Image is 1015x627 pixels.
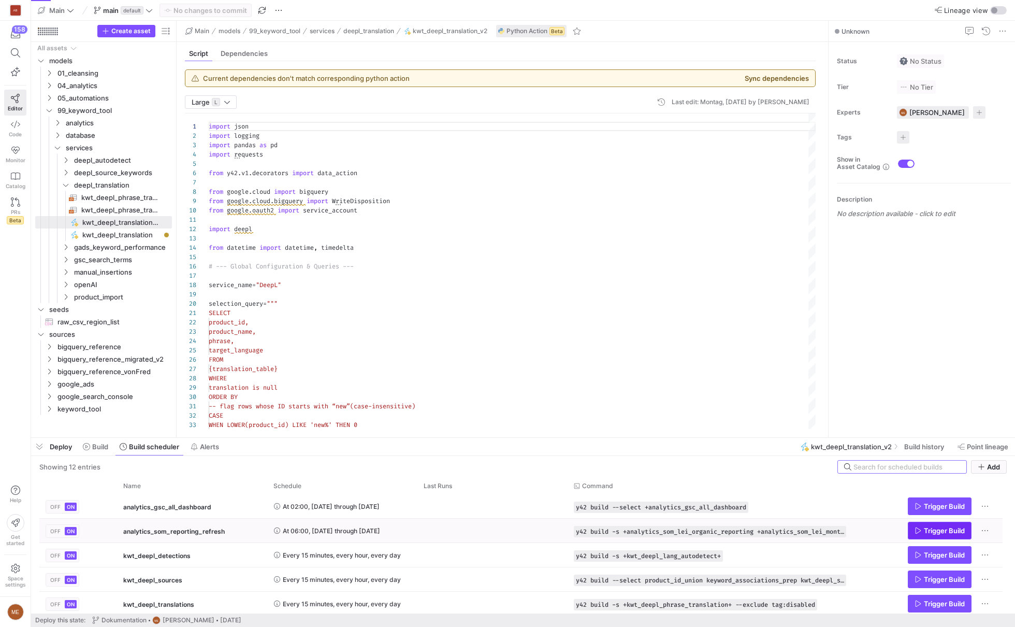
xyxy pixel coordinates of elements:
[332,197,390,205] span: WriteDisposition
[185,243,196,252] div: 14
[209,169,223,177] span: from
[900,57,908,65] img: No status
[283,519,380,543] span: At 06:00, [DATE] through [DATE]
[401,25,490,37] button: kwt_deepl_translation_v2
[39,463,100,471] div: Showing 12 entries
[4,601,26,623] button: ME
[209,346,263,354] span: target_language
[35,166,172,179] div: Press SPACE to select this row.
[350,402,415,410] span: (case-insensitive)
[209,132,230,140] span: import
[4,90,26,116] a: Editor
[102,617,147,624] span: Dokumentation
[185,178,196,187] div: 7
[283,592,401,616] span: Every 15 minutes, every hour, every day
[908,571,972,588] button: Trigger Build
[837,209,1011,218] p: No description available - click to edit
[185,262,196,271] div: 16
[67,577,75,583] span: ON
[908,497,972,515] button: Trigger Build
[74,266,170,278] span: manual_insertions
[209,122,230,131] span: import
[185,159,196,168] div: 5
[909,108,965,117] span: [PERSON_NAME]
[908,522,972,539] button: Trigger Build
[39,543,1003,567] div: Press SPACE to select this row.
[227,169,238,177] span: y42
[263,300,267,308] span: =
[4,25,26,44] button: 158
[837,156,880,170] span: Show in Asset Catalog
[185,234,196,243] div: 13
[49,304,170,316] span: seeds
[7,216,24,224] span: Beta
[259,244,281,252] span: import
[35,216,172,229] a: kwt_deepl_translation_v2​​​​​
[183,25,212,37] button: Main
[74,291,170,303] span: product_import
[209,383,278,392] span: translation is null
[837,196,1011,203] p: Description
[185,206,196,215] div: 10
[837,83,889,91] span: Tier
[185,308,196,318] div: 21
[249,188,252,196] span: .
[4,559,26,592] a: Spacesettings
[837,109,889,116] span: Experts
[897,80,936,94] button: No tierNo Tier
[310,27,335,35] span: services
[321,244,354,252] span: timedelta
[283,494,380,519] span: At 02:00, [DATE] through [DATE]
[11,209,20,215] span: PRs
[924,551,965,559] span: Trigger Build
[74,241,170,253] span: gads_keyword_performance
[209,421,357,429] span: WHEN LOWER(product_id) LIKE 'new%' THEN 0
[35,141,172,154] div: Press SPACE to select this row.
[152,616,161,624] div: ME
[278,206,299,215] span: import
[123,482,141,490] span: Name
[57,341,170,353] span: bigquery_reference
[97,25,155,37] button: Create asset
[185,355,196,364] div: 26
[123,544,191,568] span: kwt_deepl_detections
[185,290,196,299] div: 19
[274,197,303,205] span: bigquery
[234,132,259,140] span: logging
[908,595,972,612] button: Trigger Build
[209,281,252,289] span: service_name
[57,378,170,390] span: google_ads
[9,497,22,503] span: Help
[163,617,214,624] span: [PERSON_NAME]
[837,58,889,65] span: Status
[35,266,172,278] div: Press SPACE to select this row.
[57,316,160,328] span: raw_csv_region_list​​​​​​
[270,141,278,149] span: pd
[234,225,252,233] span: deepl
[81,192,160,204] span: kwt_deepl_phrase_translation_to_process​​​​​​​​​​
[185,420,196,430] div: 33
[82,217,160,229] span: kwt_deepl_translation_v2​​​​​
[4,481,26,508] button: Help
[252,206,274,215] span: oauth2
[209,188,223,196] span: from
[185,280,196,290] div: 18
[67,504,75,510] span: ON
[186,438,224,455] button: Alerts
[37,45,67,52] div: All assets
[123,519,225,544] span: analytics_som_reporting_refresh
[185,318,196,327] div: 22
[498,28,504,34] img: undefined
[123,495,211,519] span: analytics_gsc_all_dashboard
[283,567,401,592] span: Every 15 minutes, every hour, every day
[900,83,908,91] img: No tier
[50,443,72,451] span: Deploy
[4,141,26,167] a: Monitor
[220,617,241,624] span: [DATE]
[50,552,61,559] span: OFF
[209,318,249,326] span: product_id,
[908,546,972,564] button: Trigger Build
[66,117,170,129] span: analytics
[50,577,61,583] span: OFF
[209,365,278,373] span: {translation_table}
